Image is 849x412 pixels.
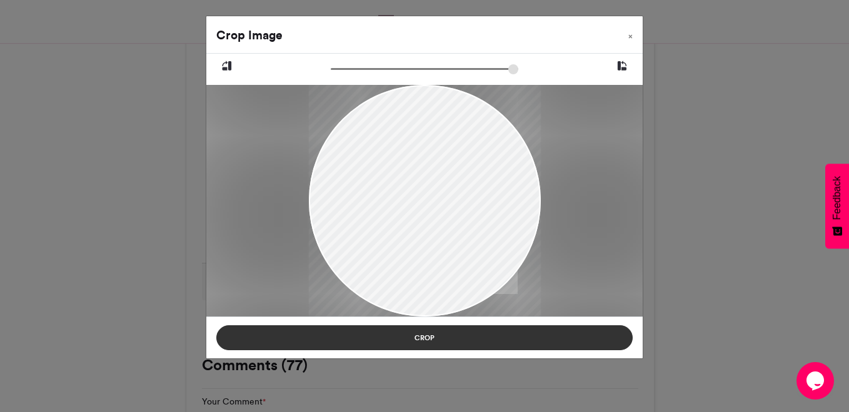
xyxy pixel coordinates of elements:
iframe: chat widget [796,362,836,400]
span: Feedback [831,176,843,220]
button: Crop [216,325,633,350]
button: Close [618,16,643,51]
button: Feedback - Show survey [825,164,849,248]
span: × [628,32,633,40]
h4: Crop Image [216,26,283,44]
